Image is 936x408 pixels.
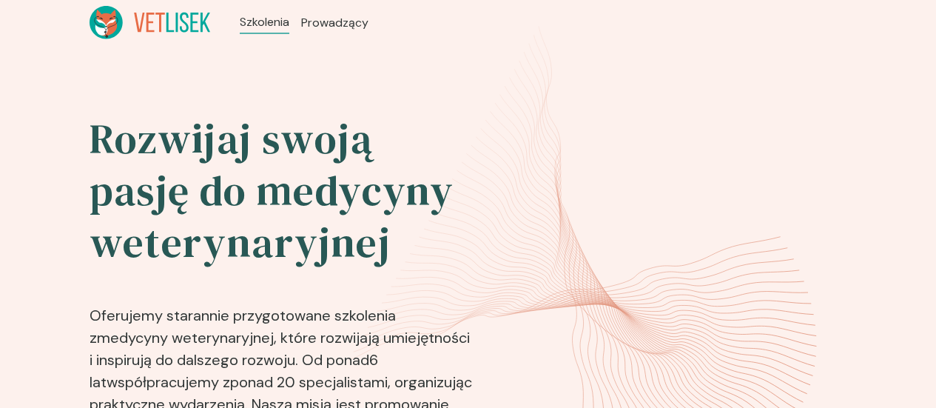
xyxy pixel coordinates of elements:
[230,372,388,392] b: ponad 20 specjalistami
[301,14,368,32] a: Prowadzący
[240,13,289,31] a: Szkolenia
[97,328,274,347] b: medycyny weterynaryjnej
[90,113,476,269] h2: Rozwijaj swoją pasję do medycyny weterynaryjnej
